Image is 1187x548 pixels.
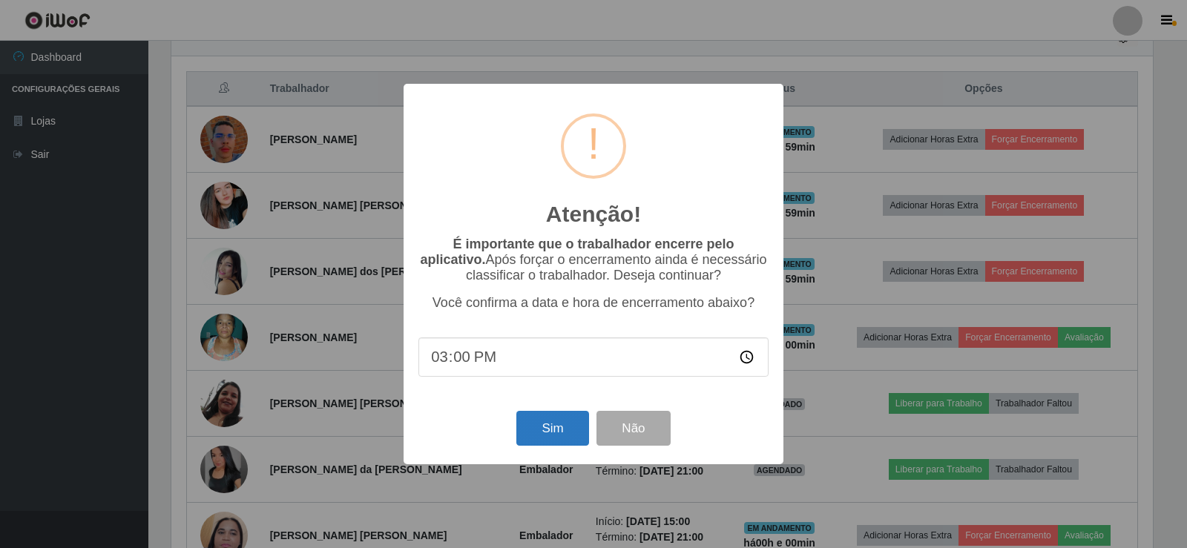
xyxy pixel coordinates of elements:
button: Sim [516,411,588,446]
p: Após forçar o encerramento ainda é necessário classificar o trabalhador. Deseja continuar? [418,237,769,283]
b: É importante que o trabalhador encerre pelo aplicativo. [420,237,734,267]
button: Não [596,411,670,446]
h2: Atenção! [546,201,641,228]
p: Você confirma a data e hora de encerramento abaixo? [418,295,769,311]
